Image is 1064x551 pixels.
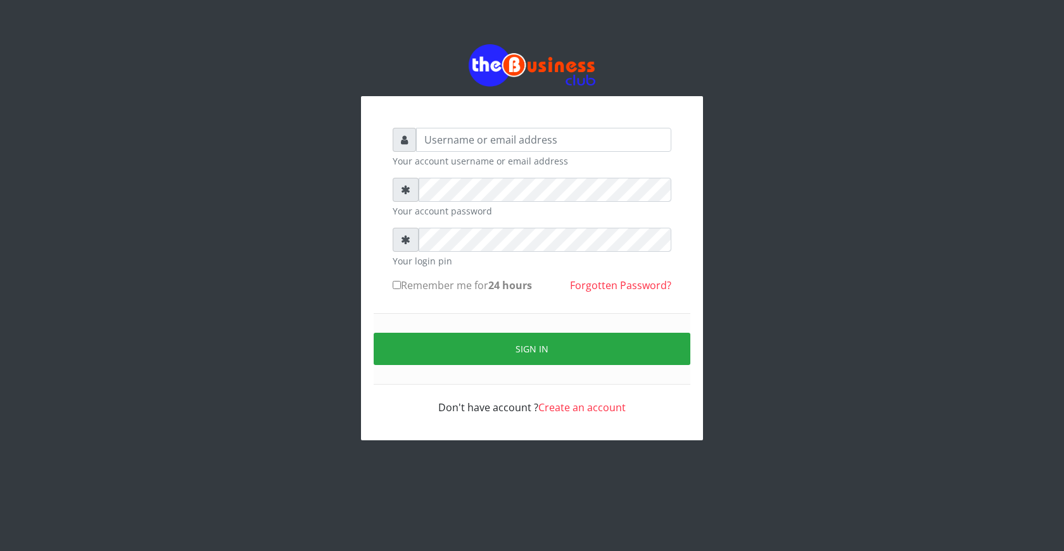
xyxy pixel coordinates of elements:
[538,400,626,414] a: Create an account
[393,254,671,268] small: Your login pin
[393,385,671,415] div: Don't have account ?
[393,204,671,218] small: Your account password
[570,278,671,292] a: Forgotten Password?
[393,154,671,168] small: Your account username or email address
[393,278,532,293] label: Remember me for
[374,333,690,365] button: Sign in
[416,128,671,152] input: Username or email address
[393,281,401,289] input: Remember me for24 hours
[488,278,532,292] b: 24 hours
